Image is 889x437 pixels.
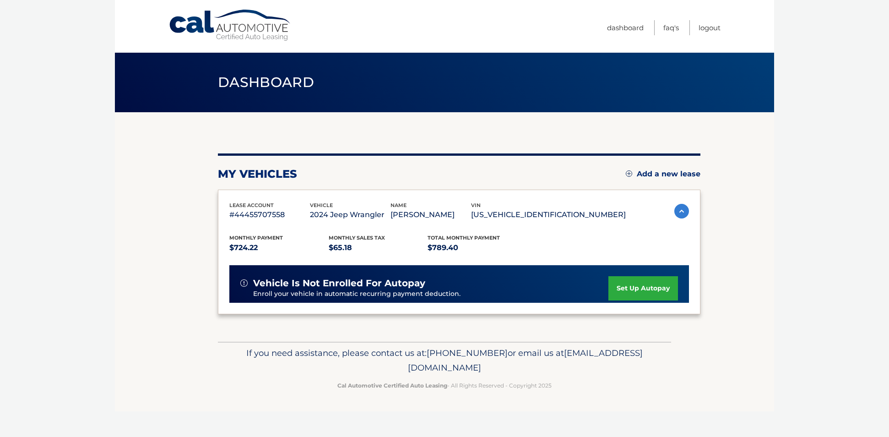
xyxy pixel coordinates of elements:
img: add.svg [626,170,632,177]
a: Cal Automotive [168,9,292,42]
span: Total Monthly Payment [428,235,500,241]
strong: Cal Automotive Certified Auto Leasing [337,382,447,389]
p: 2024 Jeep Wrangler [310,208,390,221]
span: vehicle [310,202,333,208]
p: [US_VEHICLE_IDENTIFICATION_NUMBER] [471,208,626,221]
span: [PHONE_NUMBER] [427,348,508,358]
a: Add a new lease [626,169,700,179]
p: [PERSON_NAME] [390,208,471,221]
img: accordion-active.svg [674,204,689,218]
span: vin [471,202,481,208]
a: Dashboard [607,20,644,35]
span: lease account [229,202,274,208]
h2: my vehicles [218,167,297,181]
p: If you need assistance, please contact us at: or email us at [224,346,665,375]
p: Enroll your vehicle in automatic recurring payment deduction. [253,289,608,299]
a: Logout [699,20,721,35]
span: Dashboard [218,74,314,91]
p: $789.40 [428,241,527,254]
span: Monthly sales Tax [329,235,385,241]
p: $724.22 [229,241,329,254]
img: alert-white.svg [240,279,248,287]
a: set up autopay [608,276,678,300]
a: FAQ's [663,20,679,35]
span: name [390,202,407,208]
span: Monthly Payment [229,235,283,241]
p: - All Rights Reserved - Copyright 2025 [224,381,665,390]
span: vehicle is not enrolled for autopay [253,278,425,289]
p: $65.18 [329,241,428,254]
p: #44455707558 [229,208,310,221]
span: [EMAIL_ADDRESS][DOMAIN_NAME] [408,348,643,373]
